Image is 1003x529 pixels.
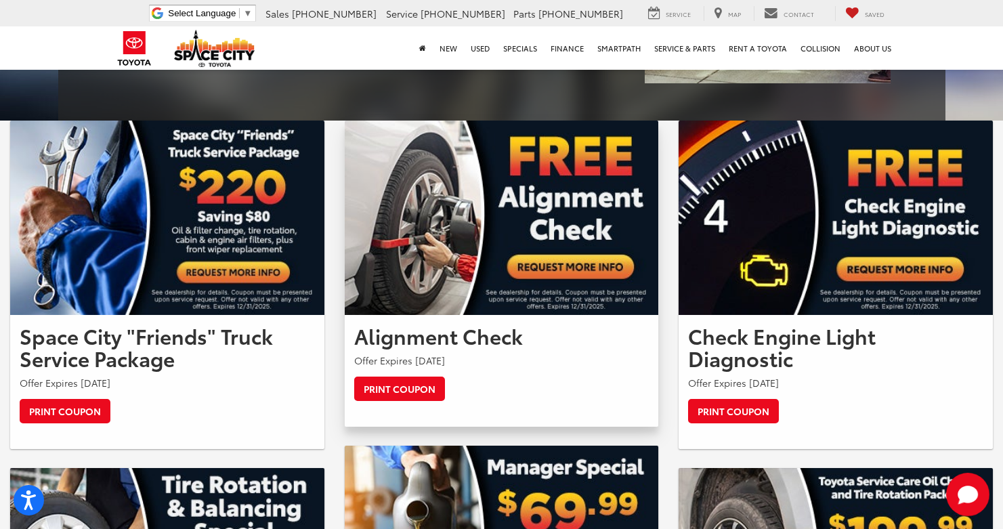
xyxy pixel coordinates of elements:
[20,324,315,369] h2: Space City "Friends" Truck Service Package
[354,324,649,347] h2: Alignment Check
[168,8,252,18] a: Select Language​
[464,26,496,70] a: Used
[647,26,722,70] a: Service & Parts
[591,26,647,70] a: SmartPath
[946,473,989,516] button: Toggle Chat Window
[688,324,983,369] h2: Check Engine Light Diagnostic
[538,7,623,20] span: [PHONE_NUMBER]
[704,6,751,21] a: Map
[386,7,418,20] span: Service
[412,26,433,70] a: Home
[20,399,110,423] a: Print Coupon
[20,376,315,389] p: Offer Expires [DATE]
[688,376,983,389] p: Offer Expires [DATE]
[679,121,993,315] img: Check Engine Light Diagnostic
[109,26,160,70] img: Toyota
[292,7,377,20] span: [PHONE_NUMBER]
[421,7,505,20] span: [PHONE_NUMBER]
[239,8,240,18] span: ​
[544,26,591,70] a: Finance
[638,6,701,21] a: Service
[10,121,324,315] img: Space City "Friends" Truck Service Package
[666,9,691,18] span: Service
[794,26,847,70] a: Collision
[433,26,464,70] a: New
[265,7,289,20] span: Sales
[784,9,814,18] span: Contact
[496,26,544,70] a: Specials
[345,121,659,315] img: Alignment Check
[865,9,884,18] span: Saved
[354,354,649,367] p: Offer Expires [DATE]
[835,6,895,21] a: My Saved Vehicles
[754,6,824,21] a: Contact
[174,30,255,67] img: Space City Toyota
[946,473,989,516] svg: Start Chat
[688,399,779,423] a: Print Coupon
[722,26,794,70] a: Rent a Toyota
[168,8,236,18] span: Select Language
[847,26,898,70] a: About Us
[513,7,536,20] span: Parts
[243,8,252,18] span: ▼
[354,377,445,401] a: Print Coupon
[728,9,741,18] span: Map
